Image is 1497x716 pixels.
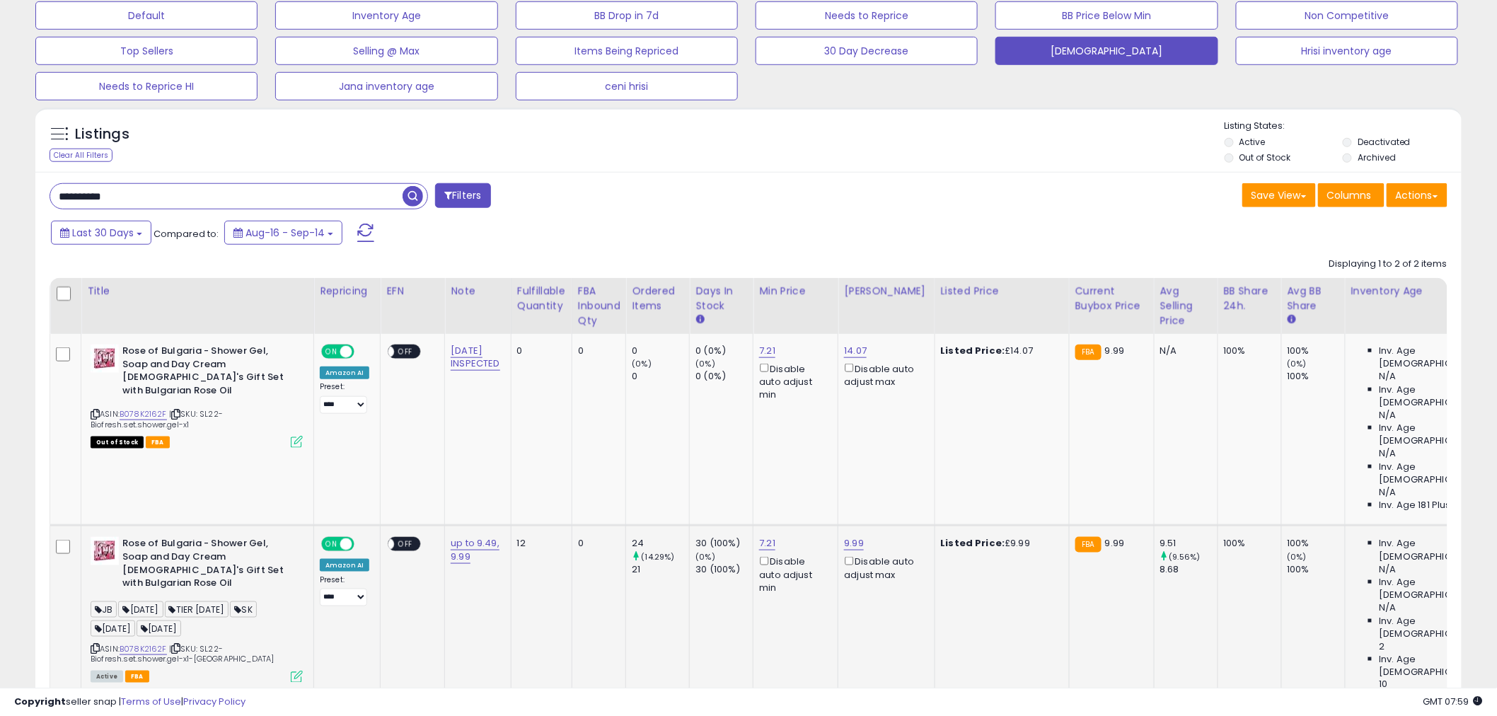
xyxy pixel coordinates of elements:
[1380,640,1385,653] span: 2
[941,536,1005,550] b: Listed Price:
[451,284,504,299] div: Note
[1380,370,1397,383] span: N/A
[245,226,325,240] span: Aug-16 - Sep-14
[578,345,615,357] div: 0
[91,345,303,446] div: ASIN:
[844,536,864,550] a: 9.99
[451,536,499,563] a: up to 9.49, 9.99
[1288,358,1307,369] small: (0%)
[632,284,683,313] div: Ordered Items
[1236,37,1458,65] button: Hrisi inventory age
[1380,499,1454,512] span: Inv. Age 181 Plus:
[1380,563,1397,576] span: N/A
[695,370,753,383] div: 0 (0%)
[844,361,923,388] div: Disable auto adjust max
[275,37,497,65] button: Selling @ Max
[517,537,561,550] div: 12
[91,601,117,618] span: JB
[323,346,340,358] span: ON
[844,344,867,358] a: 14.07
[1318,183,1385,207] button: Columns
[320,366,369,379] div: Amazon AI
[224,221,342,245] button: Aug-16 - Sep-14
[759,344,775,358] a: 7.21
[695,563,753,576] div: 30 (100%)
[72,226,134,240] span: Last 30 Days
[642,551,675,562] small: (14.29%)
[122,345,294,400] b: Rose of Bulgaria - Shower Gel, Soap and Day Cream [DEMOGRAPHIC_DATA]'s Gift Set with Bulgarian Ro...
[844,284,928,299] div: [PERSON_NAME]
[516,37,738,65] button: Items Being Repriced
[91,537,119,565] img: 51KUPC4XrhL._SL40_.jpg
[1225,120,1462,133] p: Listing States:
[1380,409,1397,422] span: N/A
[146,437,170,449] span: FBA
[756,37,978,65] button: 30 Day Decrease
[1239,151,1291,163] label: Out of Stock
[118,601,163,618] span: [DATE]
[1224,284,1276,313] div: BB Share 24h.
[1242,183,1316,207] button: Save View
[632,537,689,550] div: 24
[120,408,167,420] a: B078K2162F
[230,601,256,618] span: SK
[1358,151,1396,163] label: Archived
[320,575,369,607] div: Preset:
[578,284,620,328] div: FBA inbound Qty
[1075,284,1148,313] div: Current Buybox Price
[1358,136,1411,148] label: Deactivated
[137,620,181,637] span: [DATE]
[1239,136,1266,148] label: Active
[1380,679,1388,691] span: 10
[395,538,417,550] span: OFF
[756,1,978,30] button: Needs to Reprice
[1423,695,1483,708] span: 2025-10-15 07:59 GMT
[1288,370,1345,383] div: 100%
[91,671,123,683] span: All listings currently available for purchase on Amazon
[695,345,753,357] div: 0 (0%)
[1160,563,1218,576] div: 8.68
[125,671,149,683] span: FBA
[87,284,308,299] div: Title
[91,437,144,449] span: All listings that are currently out of stock and unavailable for purchase on Amazon
[516,1,738,30] button: BB Drop in 7d
[320,284,374,299] div: Repricing
[1288,284,1339,313] div: Avg BB Share
[632,345,689,357] div: 0
[1160,345,1207,357] div: N/A
[1105,536,1125,550] span: 9.99
[517,284,566,313] div: Fulfillable Quantity
[695,358,715,369] small: (0%)
[35,1,258,30] button: Default
[1380,486,1397,499] span: N/A
[91,345,119,373] img: 51KUPC4XrhL._SL40_.jpg
[320,382,369,414] div: Preset:
[1236,1,1458,30] button: Non Competitive
[1169,551,1201,562] small: (9.56%)
[35,37,258,65] button: Top Sellers
[941,344,1005,357] b: Listed Price:
[1224,537,1271,550] div: 100%
[759,284,832,299] div: Min Price
[516,72,738,100] button: ceni hrisi
[1105,344,1125,357] span: 9.99
[323,538,340,550] span: ON
[1288,551,1307,562] small: (0%)
[1160,537,1218,550] div: 9.51
[695,284,747,313] div: Days In Stock
[183,695,245,708] a: Privacy Policy
[1380,601,1397,614] span: N/A
[35,72,258,100] button: Needs to Reprice HI
[941,284,1063,299] div: Listed Price
[1288,537,1345,550] div: 100%
[451,344,499,371] a: [DATE] INSPECTED
[91,643,274,664] span: | SKU: SL22-Biofresh.set.shower.gel-x1-[GEOGRAPHIC_DATA]
[1380,447,1397,460] span: N/A
[1288,345,1345,357] div: 100%
[50,149,112,162] div: Clear All Filters
[578,537,615,550] div: 0
[75,125,129,144] h5: Listings
[275,72,497,100] button: Jana inventory age
[91,537,303,681] div: ASIN:
[844,554,923,582] div: Disable auto adjust max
